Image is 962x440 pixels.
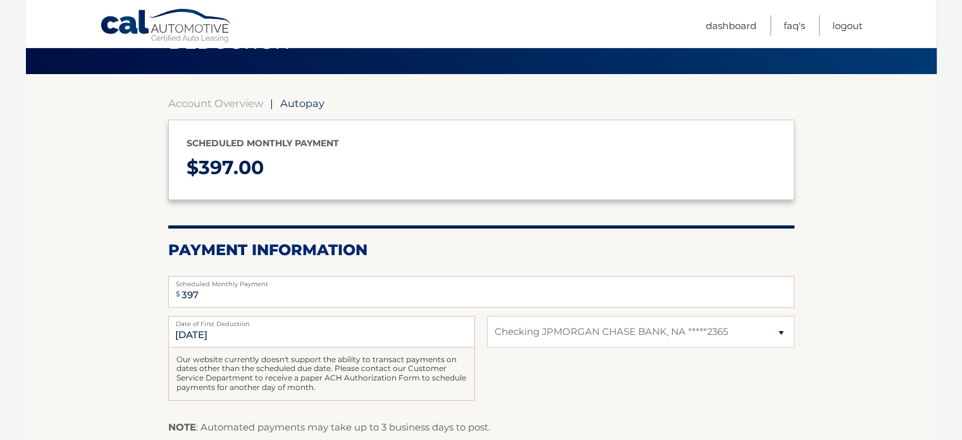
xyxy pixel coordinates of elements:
span: 397.00 [199,156,264,179]
strong: NOTE [168,421,196,433]
p: $ [187,151,776,185]
label: Date of First Deduction [168,316,475,326]
a: Account Overview [168,97,263,110]
span: Autopay [280,97,324,110]
h2: Payment Information [168,241,794,260]
input: Payment Amount [168,276,794,308]
span: $ [172,280,184,308]
a: FAQ's [784,15,805,36]
p: : Automated payments may take up to 3 business days to post. [168,419,490,436]
label: Scheduled Monthly Payment [168,276,794,286]
a: Dashboard [706,15,756,36]
input: Payment Date [168,316,475,348]
div: Our website currently doesn't support the ability to transact payments on dates other than the sc... [168,348,475,401]
a: Cal Automotive [100,8,233,45]
a: Logout [832,15,863,36]
span: | [270,97,273,110]
p: Scheduled monthly payment [187,135,776,151]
